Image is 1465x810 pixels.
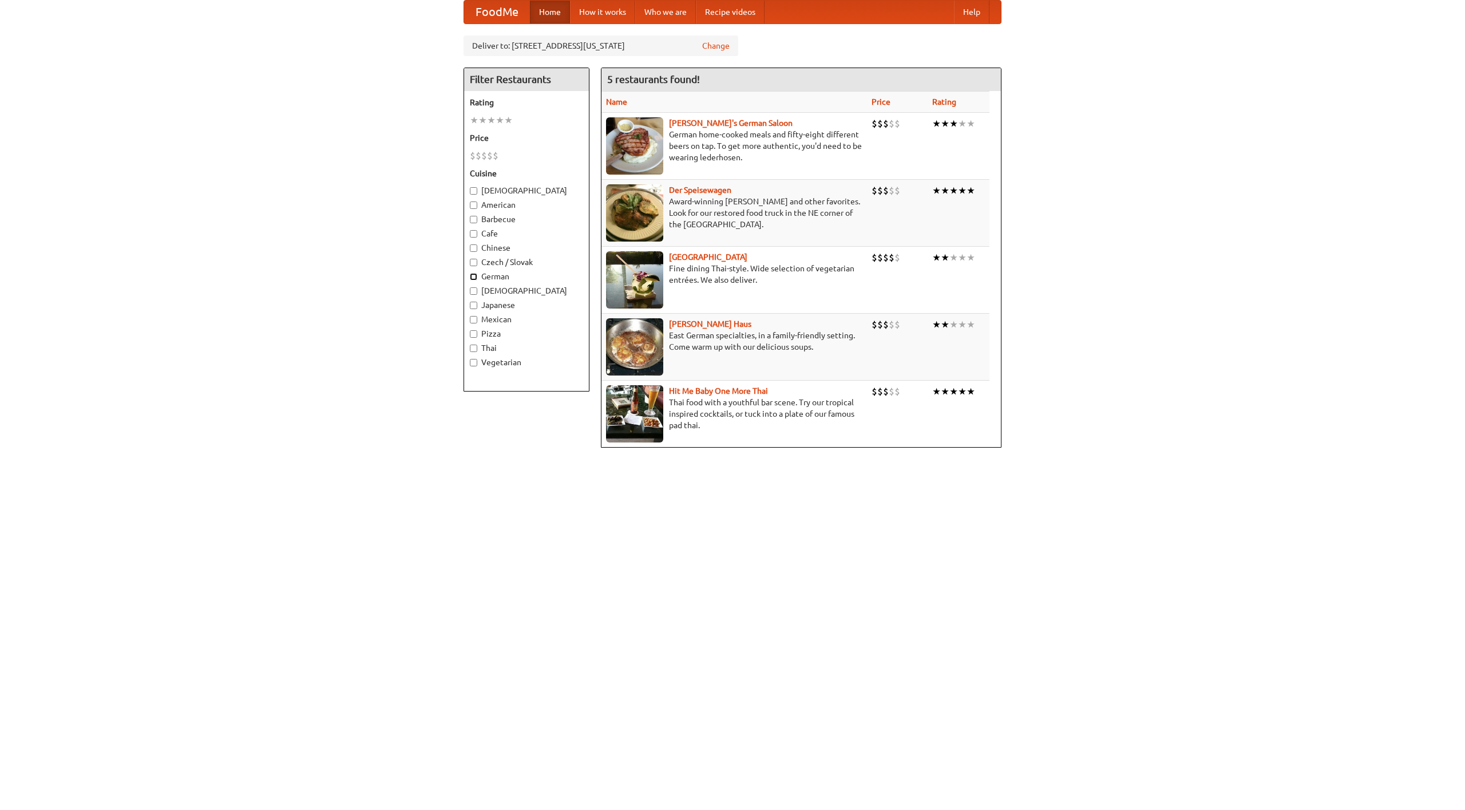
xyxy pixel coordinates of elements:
li: $ [889,251,894,264]
input: Vegetarian [470,359,477,366]
img: esthers.jpg [606,117,663,175]
img: babythai.jpg [606,385,663,442]
li: $ [894,318,900,331]
li: $ [883,251,889,264]
li: $ [894,117,900,130]
li: ★ [941,385,949,398]
a: Who we are [635,1,696,23]
h4: Filter Restaurants [464,68,589,91]
label: Chinese [470,242,583,254]
li: $ [872,117,877,130]
label: American [470,199,583,211]
p: Award-winning [PERSON_NAME] and other favorites. Look for our restored food truck in the NE corne... [606,196,862,230]
li: ★ [958,184,967,197]
li: $ [883,117,889,130]
li: ★ [504,114,513,127]
input: German [470,273,477,280]
input: Thai [470,345,477,352]
p: Thai food with a youthful bar scene. Try our tropical inspired cocktails, or tuck into a plate of... [606,397,862,431]
li: $ [476,149,481,162]
label: Vegetarian [470,357,583,368]
li: $ [894,184,900,197]
a: Price [872,97,890,106]
li: $ [894,385,900,398]
h5: Price [470,132,583,144]
li: $ [889,318,894,331]
li: ★ [967,184,975,197]
li: $ [883,184,889,197]
li: $ [493,149,498,162]
li: $ [872,251,877,264]
p: Fine dining Thai-style. Wide selection of vegetarian entrées. We also deliver. [606,263,862,286]
li: $ [481,149,487,162]
p: German home-cooked meals and fifty-eight different beers on tap. To get more authentic, you'd nee... [606,129,862,163]
a: Der Speisewagen [669,185,731,195]
li: ★ [958,117,967,130]
li: ★ [958,251,967,264]
input: Mexican [470,316,477,323]
li: ★ [932,184,941,197]
label: Mexican [470,314,583,325]
li: ★ [478,114,487,127]
li: $ [470,149,476,162]
li: $ [883,385,889,398]
h5: Cuisine [470,168,583,179]
li: $ [487,149,493,162]
li: $ [877,184,883,197]
input: Czech / Slovak [470,259,477,266]
input: [DEMOGRAPHIC_DATA] [470,287,477,295]
li: ★ [496,114,504,127]
li: ★ [941,184,949,197]
input: [DEMOGRAPHIC_DATA] [470,187,477,195]
label: Pizza [470,328,583,339]
a: FoodMe [464,1,530,23]
a: [GEOGRAPHIC_DATA] [669,252,747,262]
li: $ [889,385,894,398]
li: ★ [487,114,496,127]
li: ★ [967,251,975,264]
li: $ [877,251,883,264]
a: Home [530,1,570,23]
li: $ [894,251,900,264]
li: ★ [967,117,975,130]
li: ★ [949,385,958,398]
label: Thai [470,342,583,354]
input: Barbecue [470,216,477,223]
label: Japanese [470,299,583,311]
input: American [470,201,477,209]
li: ★ [967,318,975,331]
li: $ [889,184,894,197]
label: [DEMOGRAPHIC_DATA] [470,185,583,196]
label: Czech / Slovak [470,256,583,268]
img: satay.jpg [606,251,663,309]
input: Pizza [470,330,477,338]
ng-pluralize: 5 restaurants found! [607,74,700,85]
li: $ [872,385,877,398]
li: ★ [941,318,949,331]
li: ★ [949,184,958,197]
li: ★ [941,117,949,130]
li: ★ [932,251,941,264]
a: Recipe videos [696,1,765,23]
li: ★ [958,318,967,331]
input: Japanese [470,302,477,309]
input: Cafe [470,230,477,238]
li: ★ [932,385,941,398]
label: German [470,271,583,282]
li: $ [889,117,894,130]
a: Help [954,1,989,23]
li: ★ [932,117,941,130]
li: ★ [949,251,958,264]
li: $ [883,318,889,331]
li: $ [872,184,877,197]
li: $ [877,385,883,398]
a: [PERSON_NAME] Haus [669,319,751,329]
a: Hit Me Baby One More Thai [669,386,768,396]
label: Cafe [470,228,583,239]
a: [PERSON_NAME]'s German Saloon [669,118,793,128]
li: $ [877,318,883,331]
